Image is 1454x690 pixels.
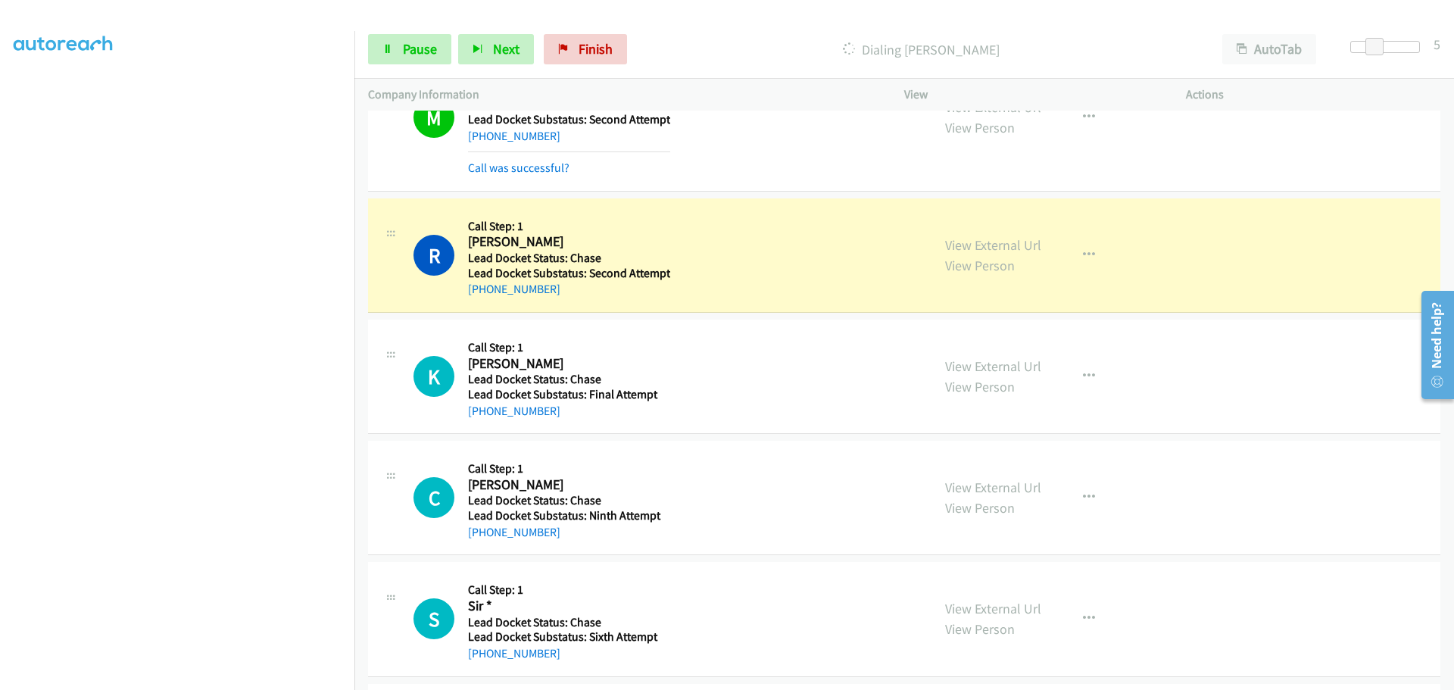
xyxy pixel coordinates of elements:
[468,112,670,127] h5: Lead Docket Substatus: Second Attempt
[468,508,669,523] h5: Lead Docket Substatus: Ninth Attempt
[945,236,1041,254] a: View External Url
[468,387,669,402] h5: Lead Docket Substatus: Final Attempt
[904,86,1159,104] p: View
[1410,285,1454,405] iframe: Resource Center
[458,34,534,64] button: Next
[468,461,669,476] h5: Call Step: 1
[468,582,669,598] h5: Call Step: 1
[413,97,454,138] h1: M
[493,40,520,58] span: Next
[945,600,1041,617] a: View External Url
[544,34,627,64] a: Finish
[647,39,1195,60] p: Dialing [PERSON_NAME]
[468,161,569,175] a: Call was successful?
[403,40,437,58] span: Pause
[413,356,454,397] div: The call is yet to be attempted
[413,477,454,518] h1: C
[468,646,560,660] a: [PHONE_NUMBER]
[468,282,560,296] a: [PHONE_NUMBER]
[468,493,669,508] h5: Lead Docket Status: Chase
[413,356,454,397] h1: K
[468,129,560,143] a: [PHONE_NUMBER]
[368,34,451,64] a: Pause
[1186,86,1440,104] p: Actions
[468,340,669,355] h5: Call Step: 1
[945,479,1041,496] a: View External Url
[468,598,669,615] h2: Sir *
[468,615,669,630] h5: Lead Docket Status: Chase
[468,233,669,251] h2: [PERSON_NAME]
[945,119,1015,136] a: View Person
[468,266,670,281] h5: Lead Docket Substatus: Second Attempt
[468,525,560,539] a: [PHONE_NUMBER]
[413,235,454,276] h1: R
[413,598,454,639] h1: S
[945,257,1015,274] a: View Person
[945,499,1015,517] a: View Person
[368,86,877,104] p: Company Information
[468,372,669,387] h5: Lead Docket Status: Chase
[413,477,454,518] div: The call is yet to be attempted
[1434,34,1440,55] div: 5
[413,598,454,639] div: The call is yet to be attempted
[468,476,669,494] h2: [PERSON_NAME]
[945,378,1015,395] a: View Person
[579,40,613,58] span: Finish
[468,404,560,418] a: [PHONE_NUMBER]
[468,629,669,645] h5: Lead Docket Substatus: Sixth Attempt
[1222,34,1316,64] button: AutoTab
[945,620,1015,638] a: View Person
[468,251,670,266] h5: Lead Docket Status: Chase
[468,355,669,373] h2: [PERSON_NAME]
[468,219,670,234] h5: Call Step: 1
[945,357,1041,375] a: View External Url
